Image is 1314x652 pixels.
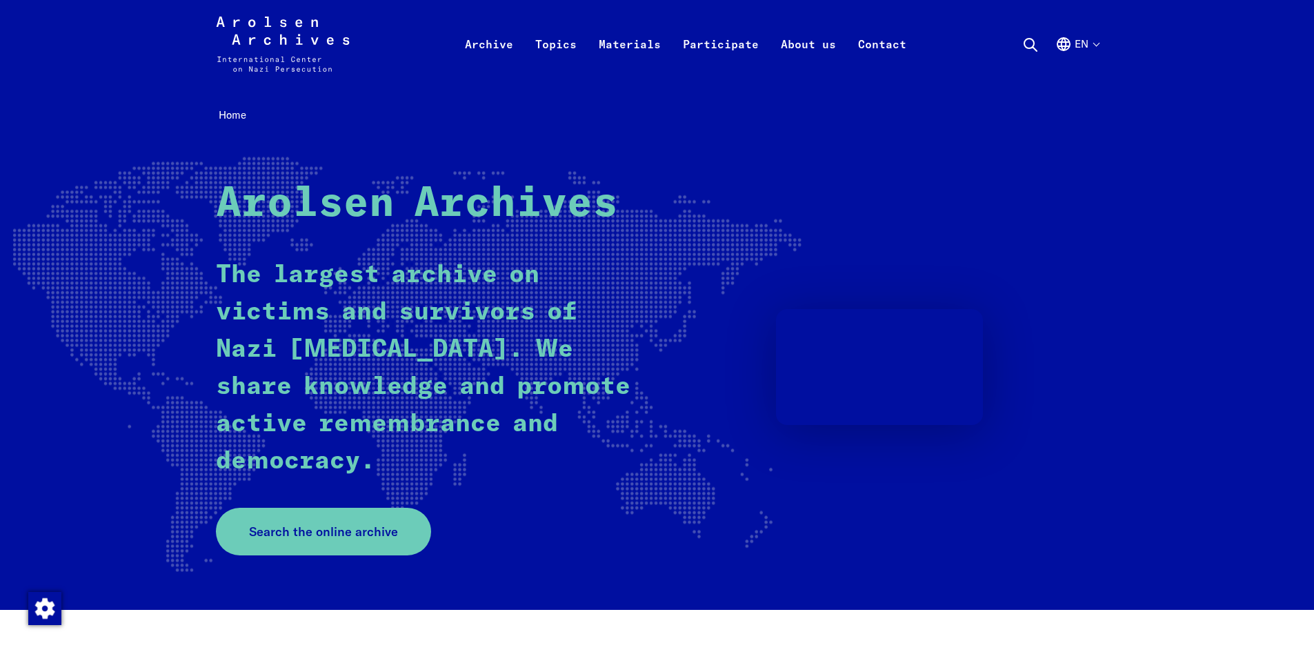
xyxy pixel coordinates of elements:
p: The largest archive on victims and survivors of Nazi [MEDICAL_DATA]. We share knowledge and promo... [216,257,633,480]
a: Participate [672,33,770,88]
nav: Breadcrumb [216,105,1099,126]
button: English, language selection [1055,36,1099,86]
a: Contact [847,33,917,88]
a: Topics [524,33,588,88]
strong: Arolsen Archives [216,184,618,225]
nav: Primary [454,17,917,72]
a: Search the online archive [216,508,431,555]
a: About us [770,33,847,88]
a: Materials [588,33,672,88]
img: Change consent [28,592,61,625]
a: Archive [454,33,524,88]
div: Change consent [28,591,61,624]
span: Home [219,108,246,121]
span: Search the online archive [249,522,398,541]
